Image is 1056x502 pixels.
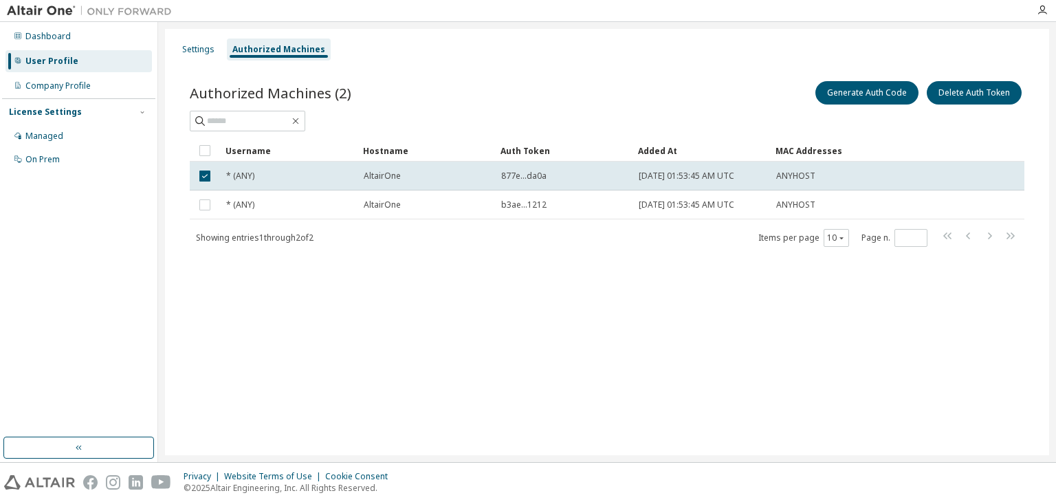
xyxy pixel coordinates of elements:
span: Items per page [758,229,849,247]
p: © 2025 Altair Engineering, Inc. All Rights Reserved. [184,482,396,494]
img: instagram.svg [106,475,120,490]
img: facebook.svg [83,475,98,490]
button: 10 [827,232,846,243]
span: ANYHOST [776,199,815,210]
button: Generate Auth Code [815,81,918,105]
div: Cookie Consent [325,471,396,482]
div: Added At [638,140,764,162]
span: * (ANY) [226,171,254,182]
img: altair_logo.svg [4,475,75,490]
div: Hostname [363,140,489,162]
div: License Settings [9,107,82,118]
div: Website Terms of Use [224,471,325,482]
div: Username [225,140,352,162]
span: AltairOne [364,199,401,210]
span: [DATE] 01:53:45 AM UTC [639,199,734,210]
div: On Prem [25,154,60,165]
span: Showing entries 1 through 2 of 2 [196,232,313,243]
button: Delete Auth Token [927,81,1022,105]
div: Settings [182,44,214,55]
div: Authorized Machines [232,44,325,55]
img: youtube.svg [151,475,171,490]
span: Page n. [861,229,927,247]
img: linkedin.svg [129,475,143,490]
div: MAC Addresses [775,140,880,162]
div: Dashboard [25,31,71,42]
span: b3ae...1212 [501,199,547,210]
div: Auth Token [500,140,627,162]
span: ANYHOST [776,171,815,182]
span: [DATE] 01:53:45 AM UTC [639,171,734,182]
span: Authorized Machines (2) [190,83,351,102]
div: Company Profile [25,80,91,91]
span: 877e...da0a [501,171,547,182]
div: User Profile [25,56,78,67]
span: AltairOne [364,171,401,182]
span: * (ANY) [226,199,254,210]
div: Managed [25,131,63,142]
img: Altair One [7,4,179,18]
div: Privacy [184,471,224,482]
